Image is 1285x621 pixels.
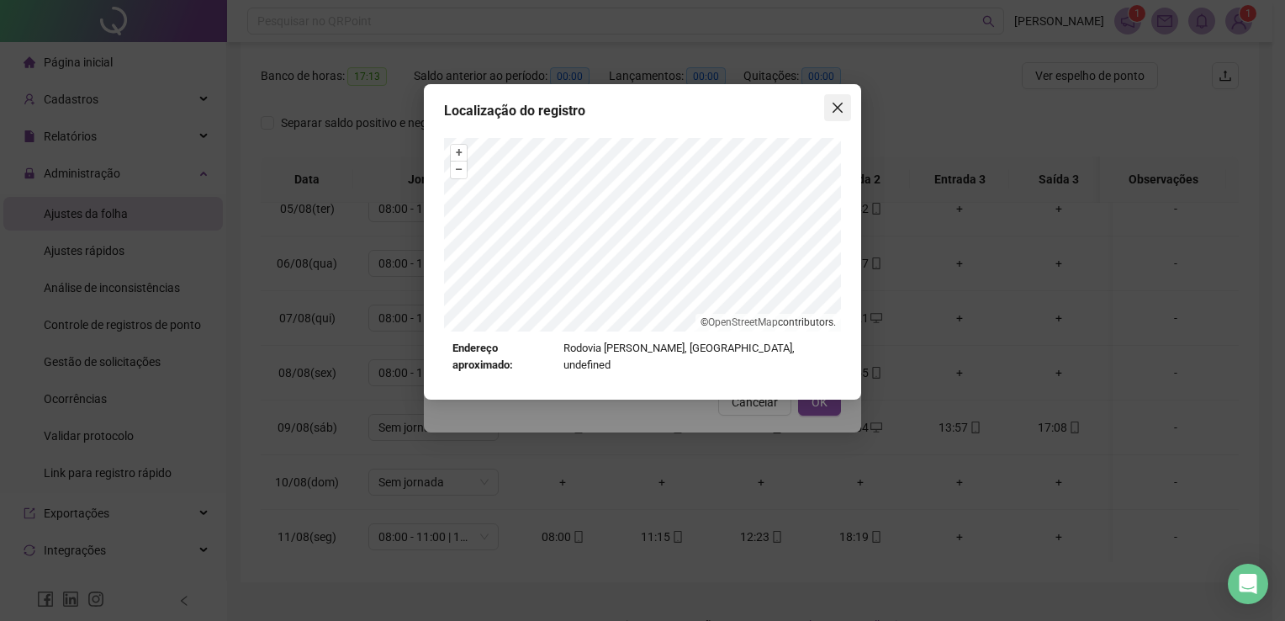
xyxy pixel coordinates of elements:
[831,101,844,114] span: close
[824,94,851,121] button: Close
[701,316,836,328] li: © contributors.
[1228,564,1268,604] div: Open Intercom Messenger
[452,340,833,374] div: Rodovia [PERSON_NAME], [GEOGRAPHIC_DATA], undefined
[444,101,841,121] div: Localização do registro
[451,145,467,161] button: +
[452,340,557,374] strong: Endereço aproximado:
[451,162,467,178] button: –
[708,316,778,328] a: OpenStreetMap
